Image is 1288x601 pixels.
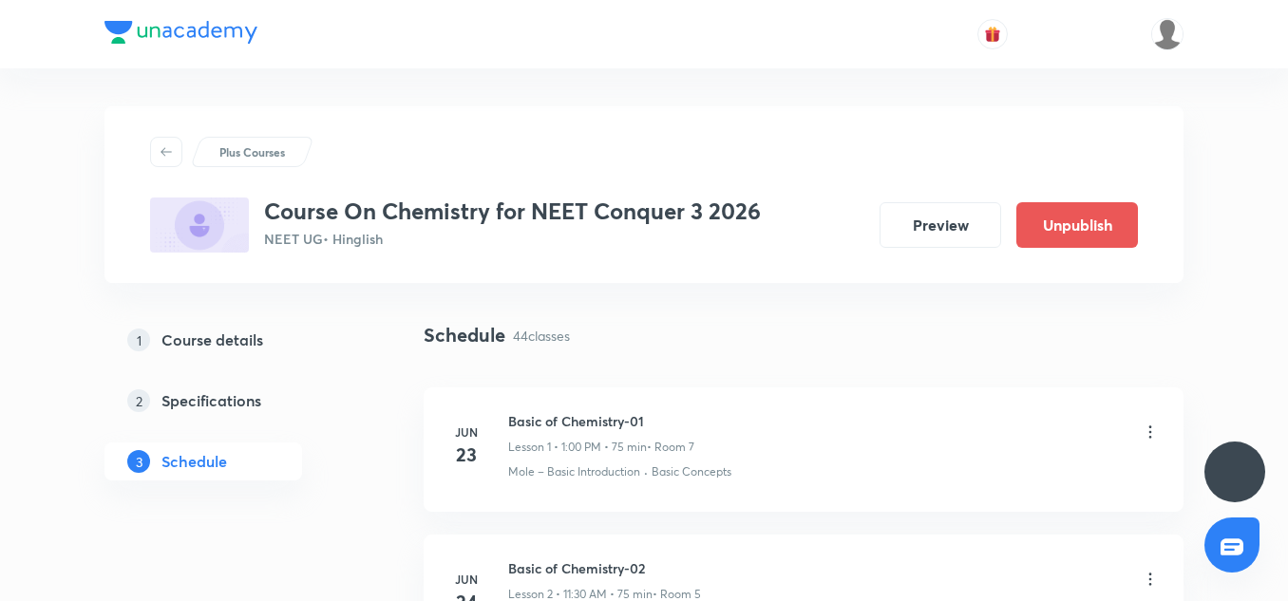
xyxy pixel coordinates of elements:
p: 2 [127,389,150,412]
p: Basic Concepts [652,463,731,480]
img: ttu [1223,460,1246,483]
p: 3 [127,450,150,473]
button: Preview [880,202,1001,248]
p: Lesson 1 • 1:00 PM • 75 min [508,439,647,456]
a: Company Logo [104,21,257,48]
p: NEET UG • Hinglish [264,229,761,249]
p: Mole – Basic Introduction [508,463,640,480]
h4: 23 [447,441,485,469]
a: 2Specifications [104,382,363,420]
div: · [644,463,648,480]
h6: Basic of Chemistry-01 [508,411,694,431]
button: Unpublish [1016,202,1138,248]
h5: Course details [161,329,263,351]
img: 40CC4F53-27E5-4848-9114-3425063ED50B_plus.png [150,197,249,253]
h6: Jun [447,423,485,441]
h3: Course On Chemistry for NEET Conquer 3 2026 [264,197,761,225]
h5: Specifications [161,389,261,412]
h6: Jun [447,571,485,588]
p: 1 [127,329,150,351]
p: • Room 7 [647,439,694,456]
a: 1Course details [104,321,363,359]
img: Company Logo [104,21,257,44]
h5: Schedule [161,450,227,473]
p: 44 classes [513,326,570,346]
h4: Schedule [424,321,505,349]
h6: Basic of Chemistry-02 [508,558,701,578]
p: Plus Courses [219,143,285,160]
img: Arpit Srivastava [1151,18,1184,50]
button: avatar [977,19,1008,49]
img: avatar [984,26,1001,43]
